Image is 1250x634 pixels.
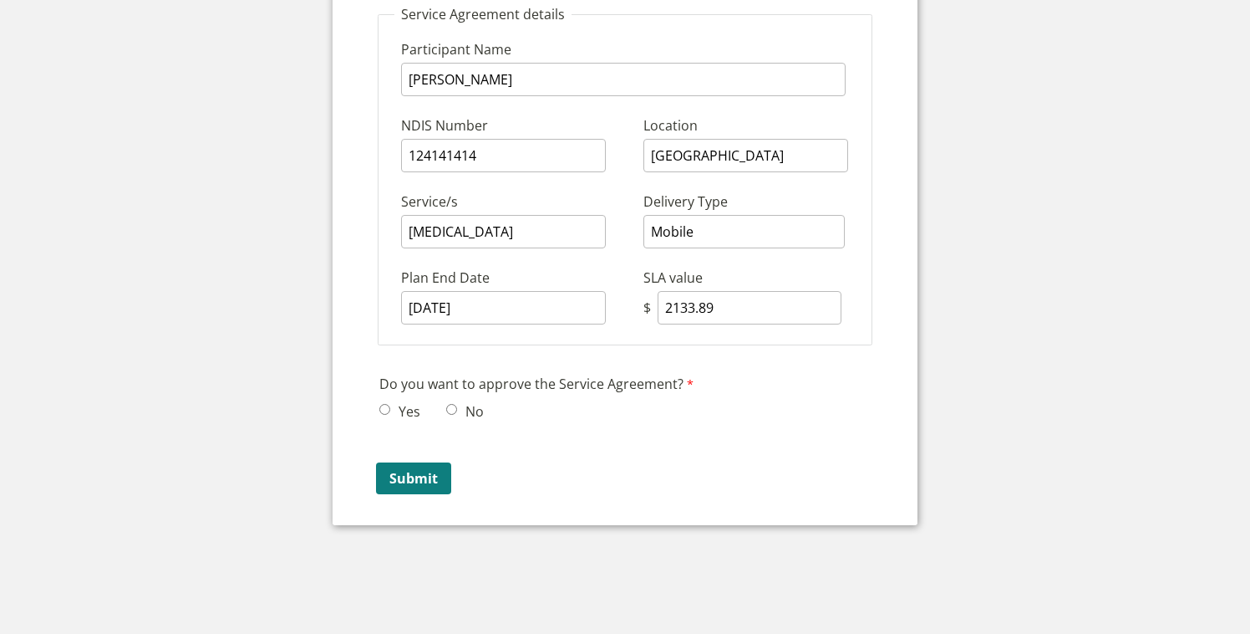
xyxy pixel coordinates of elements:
input: Plan End Date [401,291,606,325]
label: SLA value [643,268,707,291]
label: Service/s [401,192,627,215]
input: NDIS Number [401,139,606,172]
label: No [460,402,484,421]
label: Delivery Type [643,192,732,215]
input: Location [643,139,848,172]
label: Yes [394,402,420,421]
legend: Service Agreement details [394,5,572,23]
label: NDIS Number [401,115,627,139]
label: Participant Name [401,39,627,63]
input: Service/s [401,215,606,248]
input: SLA value [658,291,841,325]
div: $ [643,299,654,317]
label: Do you want to approve the Service Agreement? [379,374,698,398]
label: Location [643,115,702,139]
input: Submit [376,463,451,494]
input: Delivery Type [643,215,845,248]
input: Participant Name [401,63,846,96]
label: Plan End Date [401,268,627,291]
